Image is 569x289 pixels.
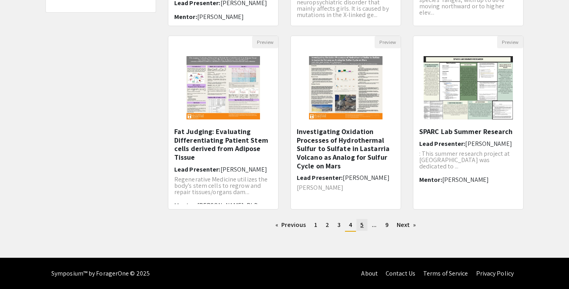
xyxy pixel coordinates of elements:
[174,127,272,161] h5: Fat Judging: Evaluating Differentiating Patient Stem cells derived from Adipose Tissue
[197,13,244,21] span: [PERSON_NAME]
[413,36,524,210] div: Open Presentation <p>SPARC Lab Summer Research</p>
[197,201,258,210] span: [PERSON_NAME], PhD
[174,166,272,173] h6: Lead Presenter:
[419,127,517,136] h5: SPARC Lab Summer Research
[179,48,268,127] img: <p>Fat Judging: Evaluating Differentiating Patient Stem cells derived from Adipose Tissue</p>
[497,36,523,48] button: Preview
[297,185,395,191] p: [PERSON_NAME]
[416,48,521,127] img: <p>SPARC Lab Summer Research</p>
[465,140,512,148] span: [PERSON_NAME]
[360,221,364,229] span: 5
[442,176,489,184] span: [PERSON_NAME]
[220,165,267,174] span: [PERSON_NAME]
[271,219,310,231] a: Previous page
[476,269,514,278] a: Privacy Policy
[168,219,524,232] ul: Pagination
[314,221,317,229] span: 1
[174,13,197,21] span: Mentor:
[372,221,377,229] span: ...
[393,219,420,231] a: Next page
[423,269,468,278] a: Terms of Service
[297,127,395,170] h5: Investigating Oxidation Processes of Hydrothermal Sulfur to Sulfate in Lastarria Volcano as Analo...
[174,201,197,210] span: Mentor:
[385,221,388,229] span: 9
[419,140,517,147] h6: Lead Presenter:
[419,176,442,184] span: Mentor:
[174,175,268,196] span: Regenerative Medicine utilizes the body’s stem cells to regrow and repair tissues/organs dam...
[252,36,278,48] button: Preview
[297,174,395,181] h6: Lead Presenter:
[301,48,391,127] img: <p>Investigating Oxidation Processes of Hydrothermal Sulfur to Sulfate in Lastarria Volcano as An...
[290,36,401,210] div: Open Presentation <p>Investigating Oxidation Processes of Hydrothermal Sulfur to Sulfate in Lasta...
[326,221,329,229] span: 2
[6,253,34,283] iframe: Chat
[375,36,401,48] button: Preview
[361,269,378,278] a: About
[349,221,352,229] span: 4
[386,269,415,278] a: Contact Us
[343,174,389,182] span: [PERSON_NAME]
[419,149,510,170] span: : This summer research project at [GEOGRAPHIC_DATA] was dedicated to ...
[168,36,279,210] div: Open Presentation <p>Fat Judging: Evaluating Differentiating Patient Stem cells derived from Adip...
[337,221,341,229] span: 3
